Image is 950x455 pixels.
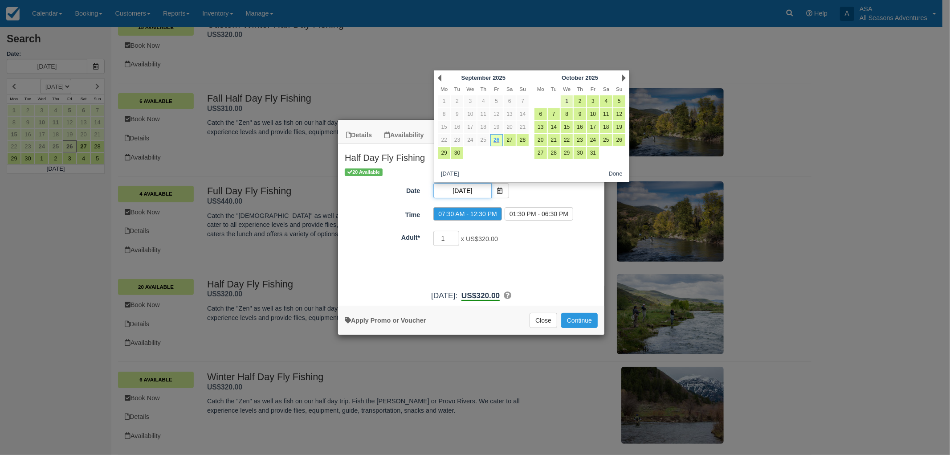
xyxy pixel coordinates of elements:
a: 23 [574,134,586,146]
button: Add to Booking [561,313,598,328]
a: 15 [561,121,573,133]
a: 5 [490,95,502,107]
a: 20 [534,134,546,146]
span: 2025 [493,74,506,81]
span: 20 Available [345,168,383,176]
span: [DATE] [431,291,455,300]
input: Adult* [433,231,459,246]
a: Details [340,127,378,144]
span: x US$320.00 [461,235,498,242]
a: 9 [451,108,463,120]
a: 1 [561,95,573,107]
button: [DATE] [437,168,462,180]
b: US$320.00 [461,291,500,301]
label: Date [338,183,427,196]
a: 24 [587,134,599,146]
a: 21 [517,121,529,133]
a: 1 [438,95,450,107]
a: 15 [438,121,450,133]
a: 21 [548,134,560,146]
span: Saturday [506,86,513,92]
button: Close [530,313,557,328]
a: 8 [561,108,573,120]
span: Saturday [603,86,609,92]
a: 27 [504,134,516,146]
a: Apply Voucher [345,317,426,324]
span: Tuesday [551,86,557,92]
span: Friday [494,86,499,92]
a: 24 [464,134,476,146]
span: October [562,74,584,81]
a: 29 [438,147,450,159]
a: 7 [517,95,529,107]
a: 3 [464,95,476,107]
a: 6 [504,95,516,107]
a: 17 [464,121,476,133]
a: 26 [613,134,625,146]
span: 2025 [585,74,598,81]
a: 3 [587,95,599,107]
span: Sunday [616,86,622,92]
a: 4 [600,95,612,107]
a: 19 [490,121,502,133]
span: Thursday [577,86,583,92]
a: 14 [548,121,560,133]
a: 7 [548,108,560,120]
a: 10 [464,108,476,120]
span: Monday [537,86,544,92]
a: 17 [587,121,599,133]
span: September [461,74,491,81]
a: 6 [534,108,546,120]
a: 28 [517,134,529,146]
a: 18 [477,121,489,133]
a: 8 [438,108,450,120]
label: Adult* [338,230,427,242]
a: Prev [438,74,441,82]
div: Item Modal [338,144,604,301]
a: 2 [574,95,586,107]
a: Next [622,74,626,82]
a: Availability [379,127,429,144]
label: Time [338,207,427,220]
a: 16 [451,121,463,133]
a: 26 [490,134,502,146]
a: Photos [431,127,470,144]
a: 16 [574,121,586,133]
h2: Half Day Fly Fishing [338,144,604,167]
a: 9 [574,108,586,120]
a: 5 [613,95,625,107]
a: 10 [587,108,599,120]
span: Friday [591,86,595,92]
a: 22 [438,134,450,146]
a: 14 [517,108,529,120]
a: 30 [451,147,463,159]
a: 23 [451,134,463,146]
span: Sunday [520,86,526,92]
a: 2 [451,95,463,107]
a: 29 [561,147,573,159]
label: 07:30 AM - 12:30 PM [433,207,502,221]
a: 19 [613,121,625,133]
span: Wednesday [466,86,474,92]
a: 27 [534,147,546,159]
a: 12 [490,108,502,120]
button: Done [605,168,626,180]
a: 25 [477,134,489,146]
a: 22 [561,134,573,146]
span: Thursday [481,86,487,92]
label: 01:30 PM - 06:30 PM [505,207,573,221]
div: : [338,290,604,301]
a: 20 [504,121,516,133]
a: 18 [600,121,612,133]
a: 4 [477,95,489,107]
a: 13 [534,121,546,133]
span: Monday [440,86,448,92]
a: 13 [504,108,516,120]
a: 28 [548,147,560,159]
a: 12 [613,108,625,120]
a: 11 [600,108,612,120]
span: Wednesday [563,86,571,92]
a: 11 [477,108,489,120]
a: 31 [587,147,599,159]
a: 25 [600,134,612,146]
